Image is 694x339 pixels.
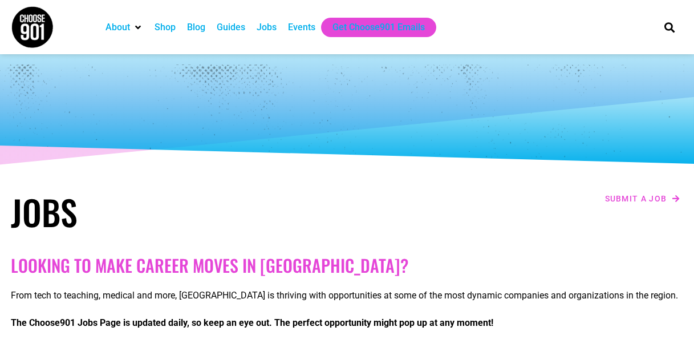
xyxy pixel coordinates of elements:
[11,255,684,276] h2: Looking to make career moves in [GEOGRAPHIC_DATA]?
[660,18,679,37] div: Search
[11,191,342,232] h1: Jobs
[100,18,149,37] div: About
[11,289,684,302] p: From tech to teaching, medical and more, [GEOGRAPHIC_DATA] is thriving with opportunities at some...
[105,21,130,34] a: About
[605,195,667,203] span: Submit a job
[11,317,493,328] strong: The Choose901 Jobs Page is updated daily, so keep an eye out. The perfect opportunity might pop u...
[155,21,176,34] a: Shop
[257,21,277,34] a: Jobs
[217,21,245,34] a: Guides
[602,191,684,206] a: Submit a job
[187,21,205,34] a: Blog
[100,18,645,37] nav: Main nav
[288,21,315,34] a: Events
[332,21,425,34] a: Get Choose901 Emails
